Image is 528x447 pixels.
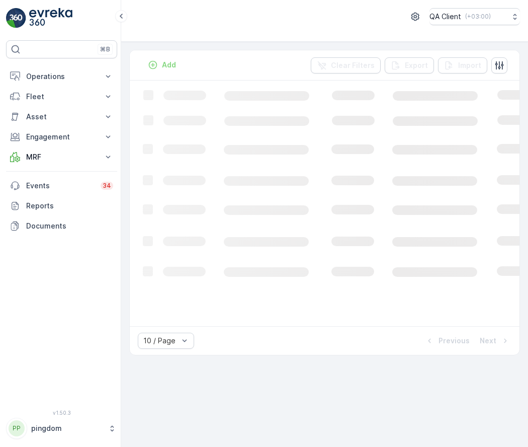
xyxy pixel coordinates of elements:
[26,201,113,211] p: Reports
[26,92,97,102] p: Fleet
[162,60,176,70] p: Add
[405,60,428,70] p: Export
[423,335,471,347] button: Previous
[6,107,117,127] button: Asset
[479,335,511,347] button: Next
[458,60,481,70] p: Import
[438,57,487,73] button: Import
[26,181,95,191] p: Events
[6,147,117,167] button: MRF
[6,418,117,439] button: PPpingdom
[26,71,97,82] p: Operations
[31,423,103,433] p: pingdom
[103,182,111,190] p: 34
[429,8,520,25] button: QA Client(+03:00)
[144,59,180,71] button: Add
[9,420,25,436] div: PP
[311,57,381,73] button: Clear Filters
[26,112,97,122] p: Asset
[26,152,97,162] p: MRF
[480,336,496,346] p: Next
[100,45,110,53] p: ⌘B
[6,410,117,416] span: v 1.50.3
[385,57,434,73] button: Export
[6,66,117,87] button: Operations
[6,127,117,147] button: Engagement
[429,12,461,22] p: QA Client
[29,8,72,28] img: logo_light-DOdMpM7g.png
[6,216,117,236] a: Documents
[26,132,97,142] p: Engagement
[6,8,26,28] img: logo
[26,221,113,231] p: Documents
[6,87,117,107] button: Fleet
[438,336,470,346] p: Previous
[6,176,117,196] a: Events34
[6,196,117,216] a: Reports
[465,13,491,21] p: ( +03:00 )
[331,60,375,70] p: Clear Filters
